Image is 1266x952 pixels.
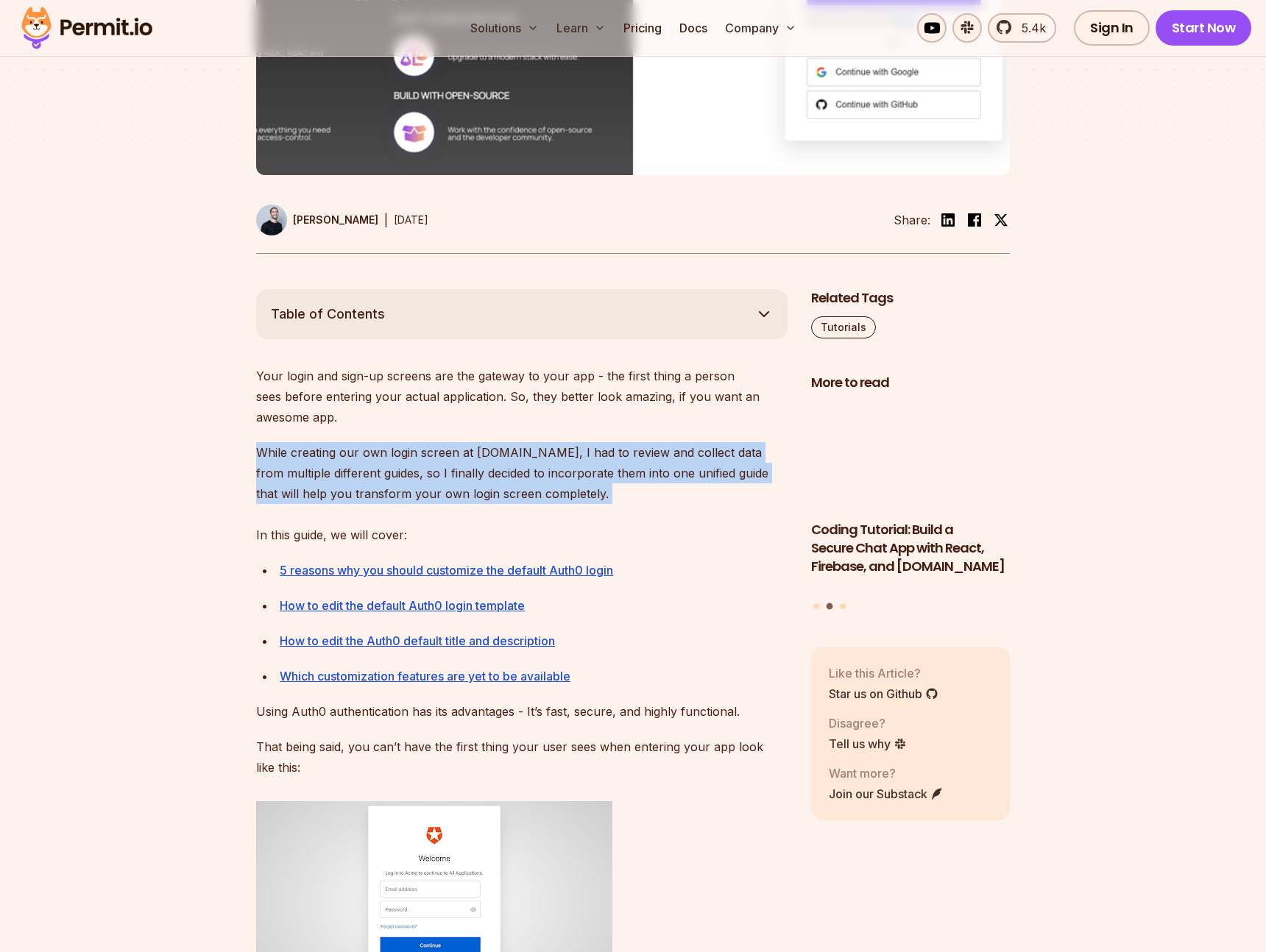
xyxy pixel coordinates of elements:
[813,603,819,609] button: Go to slide 1
[994,213,1008,227] img: twitter
[840,603,846,609] button: Go to slide 3
[811,400,1010,594] li: 2 of 3
[988,13,1056,43] a: 5.4k
[829,714,907,732] p: Disagree?
[966,211,983,229] img: facebook
[293,213,378,227] p: [PERSON_NAME]
[811,521,1010,575] h3: Coding Tutorial: Build a Secure Chat App with React, Firebase, and [DOMAIN_NAME]
[15,3,159,53] img: Permit logo
[673,13,713,43] a: Docs
[280,669,570,683] a: Which customization features are yet to be available
[384,211,388,229] div: |
[939,211,957,229] img: linkedin
[464,13,545,43] button: Solutions
[280,598,525,613] a: How to edit the default Auth0 login template
[811,289,1010,308] h2: Related Tags
[811,316,876,338] a: Tutorials
[829,664,938,682] p: Like this Article?
[271,304,385,324] span: Table of Contents
[719,13,802,43] button: Company
[1074,10,1150,46] a: Sign In
[256,205,378,235] a: [PERSON_NAME]
[1013,19,1046,37] span: 5.4k
[1156,10,1252,46] a: Start Now
[829,735,907,753] a: Tell us why
[811,400,1010,512] img: Coding Tutorial: Build a Secure Chat App with React, Firebase, and Permit.io
[280,633,555,648] a: How to edit the Auth0 default title and description
[256,289,788,339] button: Table of Contents
[394,213,428,226] time: [DATE]
[256,366,788,427] p: Your login and sign-up screens are the gateway to your app - the first thing a person sees before...
[827,603,833,609] button: Go to slide 2
[811,400,1010,611] div: Posts
[829,785,944,803] a: Join our Substack
[829,764,944,782] p: Want more?
[618,13,668,43] a: Pricing
[256,442,788,545] p: While creating our own login screen at [DOMAIN_NAME], I had to review and collect data from multi...
[256,736,788,778] p: That being said, you can’t have the first thing your user sees when entering your app look like t...
[894,211,930,229] li: Share:
[256,701,788,722] p: Using Auth0 authentication has its advantages - It’s fast, secure, and highly functional.
[811,374,1010,392] h2: More to read
[829,685,938,703] a: Star us on Github
[256,205,287,235] img: Oded Ben David
[551,13,612,43] button: Learn
[280,563,613,578] a: 5 reasons why you should customize the default Auth0 login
